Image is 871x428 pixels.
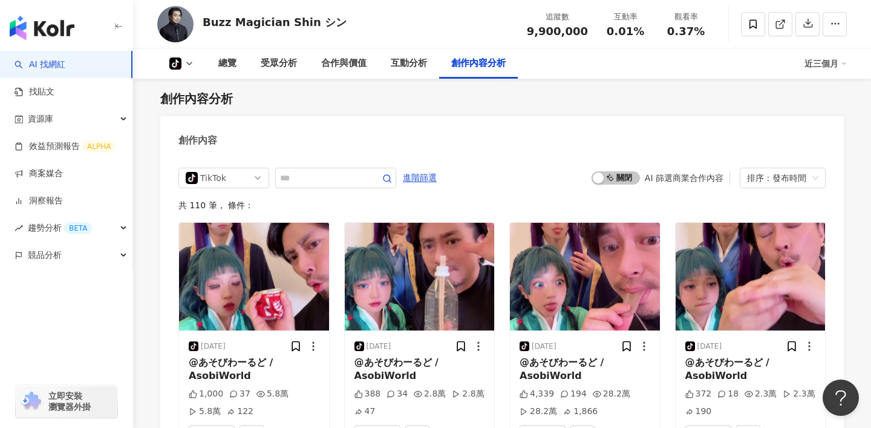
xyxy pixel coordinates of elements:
iframe: Help Scout Beacon - Open [823,380,859,416]
div: 2.3萬 [783,388,815,400]
div: 372 [685,388,712,400]
div: 5.8萬 [189,406,221,418]
div: [DATE] [697,341,722,352]
span: 0.37% [667,25,705,38]
img: logo [10,16,74,40]
div: 排序：發布時間 [747,168,807,188]
img: post-image [676,223,826,331]
div: @あそびわーるど / AsobiWorld [685,356,816,383]
img: chrome extension [19,392,43,411]
div: 互動率 [602,11,648,23]
div: BETA [64,222,92,234]
div: 創作內容 [178,134,217,147]
div: 總覽 [218,56,237,71]
a: 效益預測報告ALPHA [15,140,116,153]
img: post-image [510,223,660,331]
div: 47 [354,406,376,418]
div: TikTok [200,168,240,188]
div: 2.3萬 [745,388,777,400]
div: 創作內容分析 [160,90,233,107]
div: Buzz Magician Shin シン [203,15,347,30]
span: rise [15,224,23,232]
span: 0.01% [607,25,644,38]
span: 競品分析 [28,242,62,269]
span: 9,900,000 [527,25,588,38]
div: 追蹤數 [527,11,588,23]
div: 近三個月 [804,54,847,73]
div: 1,000 [189,388,223,400]
a: chrome extension立即安裝 瀏覽器外掛 [16,385,117,418]
div: 190 [685,406,712,418]
span: 趨勢分析 [28,214,92,242]
div: 觀看率 [663,11,709,23]
a: 找貼文 [15,86,54,98]
a: searchAI 找網紅 [15,59,65,71]
div: 合作與價值 [321,56,367,71]
div: 28.2萬 [593,388,630,400]
div: 28.2萬 [520,406,557,418]
a: 商案媒合 [15,168,63,180]
div: @あそびわーるど / AsobiWorld [520,356,650,383]
div: [DATE] [201,341,226,352]
div: 2.8萬 [414,388,446,400]
button: 進階篩選 [402,168,437,187]
span: 立即安裝 瀏覽器外掛 [48,390,91,412]
div: 37 [229,388,250,400]
div: 4,339 [520,388,554,400]
img: post-image [345,223,495,331]
div: 388 [354,388,381,400]
img: post-image [179,223,329,331]
div: [DATE] [367,341,391,352]
div: @あそびわーるど / AsobiWorld [189,356,319,383]
span: 資源庫 [28,105,53,133]
img: KOL Avatar [157,6,194,42]
div: AI 篩選商業合作內容 [645,173,723,183]
div: 5.8萬 [256,388,289,400]
div: 共 110 筆 ， 條件： [178,200,826,210]
div: [DATE] [532,341,556,352]
span: 進階篩選 [403,168,437,188]
div: 18 [717,388,739,400]
a: 洞察報告 [15,195,63,207]
div: 34 [387,388,408,400]
div: 1,866 [563,406,598,418]
div: 受眾分析 [261,56,297,71]
div: 122 [227,406,253,418]
div: 創作內容分析 [451,56,506,71]
div: 2.8萬 [452,388,484,400]
div: 194 [560,388,587,400]
div: @あそびわーるど / AsobiWorld [354,356,485,383]
div: 互動分析 [391,56,427,71]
